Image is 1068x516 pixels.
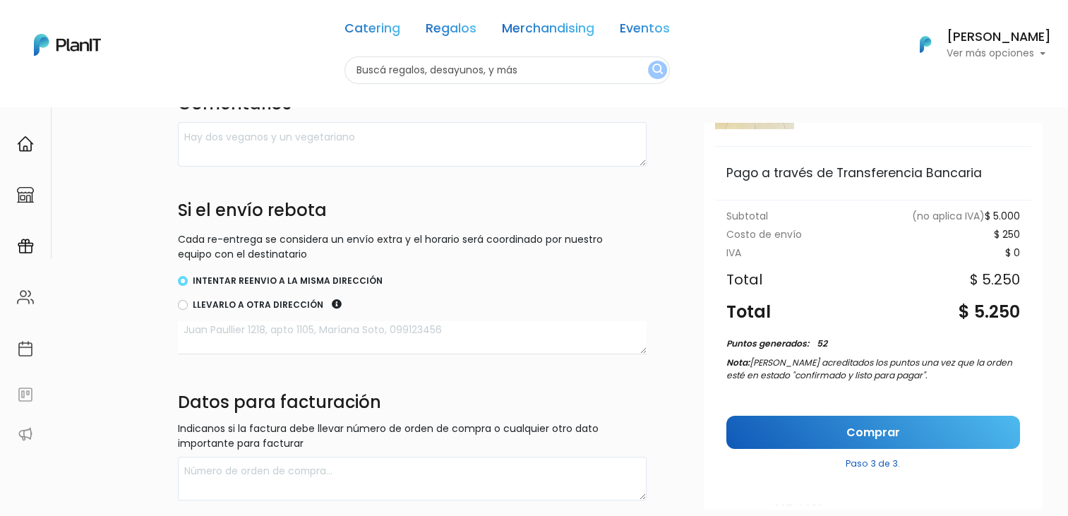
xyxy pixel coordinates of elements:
img: campaigns-02234683943229c281be62815700db0a1741e53638e28bf9629b52c665b00959.svg [17,238,34,255]
img: home-e721727adea9d79c4d83392d1f703f7f8bce08238fde08b1acbfd93340b81755.svg [17,136,34,152]
p: Cada re-entrega se considera un envío extra y el horario será coordinado por nuestro equipo con e... [178,232,647,262]
a: Regalos [426,23,476,40]
div: 52 [817,337,827,350]
p: Ver más opciones [947,49,1051,59]
div: Pago a través de Transferencia Bancaria [726,164,1020,182]
span: [PERSON_NAME] acreditados los puntos una vez que la orden esté en estado "confirmado y listo para... [726,356,1012,381]
a: Catering [344,23,400,40]
img: feedback-78b5a0c8f98aac82b08bfc38622c3050aee476f2c9584af64705fc4e61158814.svg [17,386,34,403]
div: ¿Necesitás ayuda? [73,13,203,41]
img: search_button-432b6d5273f82d61273b3651a40e1bd1b912527efae98b1b7a1b2c0702e16a8d.svg [652,64,663,77]
h4: Si el envío rebota [178,200,647,227]
div: Total [726,299,771,325]
div: $ 250 [994,230,1020,240]
img: PlanIt Logo [910,29,941,60]
div: Total [726,272,762,287]
img: people-662611757002400ad9ed0e3c099ab2801c6687ba6c219adb57efc949bc21e19d.svg [17,289,34,306]
input: Buscá regalos, desayunos, y más [344,56,670,84]
a: Comprar [726,416,1020,449]
a: Merchandising [502,23,594,40]
div: $ 5.250 [970,272,1020,287]
div: $ 0 [1005,248,1020,258]
button: PlanIt Logo [PERSON_NAME] Ver más opciones [901,26,1051,63]
p: Nota: [726,356,1020,383]
label: Intentar reenvio a la misma dirección [193,275,383,287]
p: Indicanos si la factura debe llevar número de orden de compra o cualquier otro dato importante pa... [178,421,647,451]
div: Puntos generados: [726,337,809,350]
span: (no aplica IVA) [912,209,985,223]
div: Costo de envío [726,230,802,240]
img: partners-52edf745621dab592f3b2c58e3bca9d71375a7ef29c3b500c9f145b62cc070d4.svg [17,426,34,443]
h4: Datos para facturación [178,392,647,416]
img: marketplace-4ceaa7011d94191e9ded77b95e3339b90024bf715f7c57f8cf31f2d8c509eaba.svg [17,186,34,203]
div: IVA [726,248,741,258]
h6: [PERSON_NAME] [947,31,1051,44]
div: $ 5.000 [912,212,1020,222]
img: PlanIt Logo [34,34,101,56]
a: Eventos [620,23,670,40]
label: Llevarlo a otra dirección [193,299,323,311]
img: calendar-87d922413cdce8b2cf7b7f5f62616a5cf9e4887200fb71536465627b3292af00.svg [17,340,34,357]
div: $ 5.250 [959,299,1020,325]
div: Subtotal [726,212,768,222]
p: Paso 3 de 3. [726,452,1020,470]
